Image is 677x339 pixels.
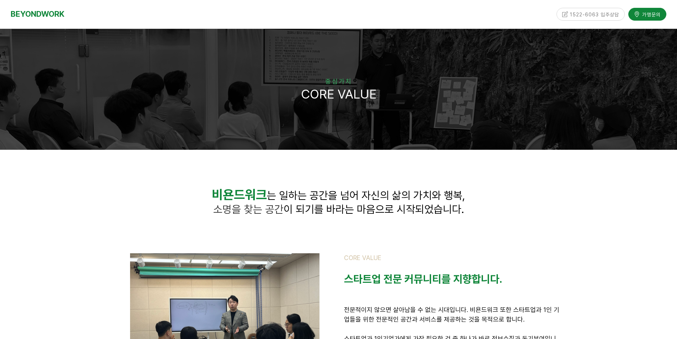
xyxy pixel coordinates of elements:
[325,78,352,85] span: 중심가치
[212,187,267,202] strong: 비욘드워크
[344,254,381,261] span: CORE VALUE
[372,272,414,285] strong: 업 전문 커
[414,272,502,285] strong: 뮤니티를 지향합니다.
[213,203,464,216] span: 이 되기를 바라는 마음으로 시작되었습니다.
[640,10,661,17] span: 가맹문의
[213,203,284,216] span: 소명을 찾는 공간
[11,7,64,21] a: BEYONDWORK
[267,189,465,202] span: 는 일하는 공간을 넘어 자신의 삶의 가치와 행복,
[628,7,666,20] a: 가맹문의
[344,306,559,323] span: 전문적이지 않으면 살아남을 수 없는 시대입니다. 비욘드워크 또한 스타트업과 1인 기업들을 위한 전문적인 공간과 서비스를 제공하는 것을 목적으로 합니다.
[301,86,334,102] span: CORE
[337,86,376,102] span: VALUE
[344,272,372,285] strong: 스타트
